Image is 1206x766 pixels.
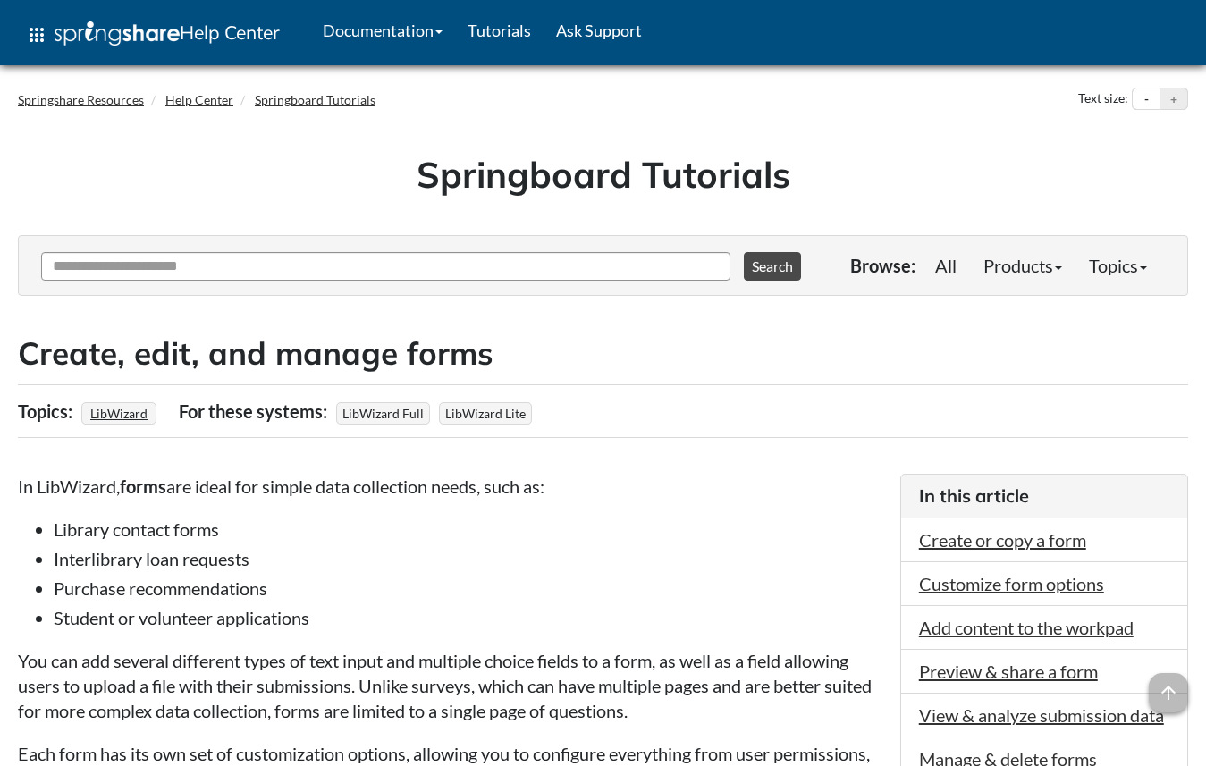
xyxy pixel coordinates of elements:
span: LibWizard Full [336,402,430,425]
p: In LibWizard, are ideal for simple data collection needs, such as: [18,474,882,499]
a: All [922,248,970,283]
a: Springshare Resources [18,92,144,107]
div: Topics: [18,394,77,428]
li: Interlibrary loan requests [54,546,882,571]
li: Library contact forms [54,517,882,542]
a: Preview & share a form [919,661,1098,682]
span: apps [26,24,47,46]
h3: In this article [919,484,1169,509]
li: Student or volunteer applications [54,605,882,630]
div: Text size: [1075,88,1132,111]
a: Documentation [310,8,455,53]
a: Customize form options [919,573,1104,594]
a: arrow_upward [1149,675,1188,696]
a: Springboard Tutorials [255,92,375,107]
li: Purchase recommendations [54,576,882,601]
a: Tutorials [455,8,544,53]
h2: Create, edit, and manage forms [18,332,1188,375]
button: Decrease text size [1133,88,1160,110]
div: For these systems: [179,394,332,428]
button: Increase text size [1160,88,1187,110]
a: View & analyze submission data [919,704,1164,726]
button: Search [744,252,801,281]
a: Help Center [165,92,233,107]
a: Add content to the workpad [919,617,1134,638]
strong: forms [120,476,166,497]
img: Springshare [55,21,180,46]
a: Topics [1075,248,1160,283]
a: Ask Support [544,8,654,53]
span: LibWizard Lite [439,402,532,425]
span: arrow_upward [1149,673,1188,712]
a: LibWizard [88,400,150,426]
h1: Springboard Tutorials [31,149,1175,199]
a: apps Help Center [13,8,292,62]
p: Browse: [850,253,915,278]
span: Help Center [180,21,280,44]
a: Products [970,248,1075,283]
a: Create or copy a form [919,529,1086,551]
p: You can add several different types of text input and multiple choice fields to a form, as well a... [18,648,882,723]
